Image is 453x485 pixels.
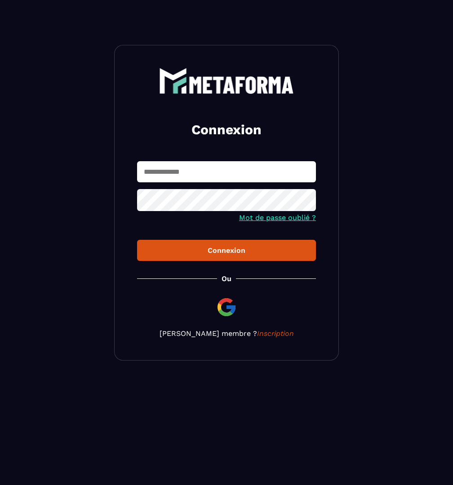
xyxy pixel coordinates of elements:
button: Connexion [137,240,316,261]
div: Connexion [144,246,309,255]
a: Inscription [257,329,294,338]
h2: Connexion [148,121,305,139]
p: Ou [222,274,231,283]
p: [PERSON_NAME] membre ? [137,329,316,338]
img: logo [159,68,294,94]
a: Mot de passe oublié ? [239,213,316,222]
img: google [216,296,237,318]
a: logo [137,68,316,94]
